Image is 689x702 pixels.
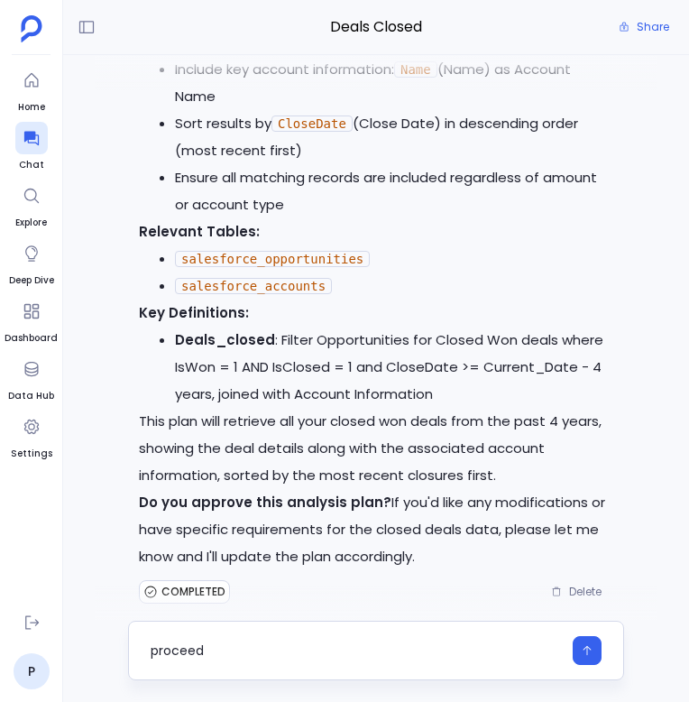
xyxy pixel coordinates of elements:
[15,216,48,230] span: Explore
[271,115,353,132] code: CloseDate
[175,327,613,408] li: : Filter Opportunities for Closed Won deals where IsWon = 1 AND IsClosed = 1 and CloseDate >= Cur...
[8,389,54,403] span: Data Hub
[175,278,332,294] code: salesforce_accounts
[608,14,680,40] button: Share
[15,64,48,115] a: Home
[139,303,249,322] strong: Key Definitions:
[175,251,370,267] code: salesforce_opportunities
[15,180,48,230] a: Explore
[175,164,613,218] li: Ensure all matching records are included regardless of amount or account type
[539,578,613,605] button: Delete
[139,222,260,241] strong: Relevant Tables:
[139,489,613,570] p: If you'd like any modifications or have specific requirements for the closed deals data, please l...
[21,15,42,42] img: petavue logo
[9,237,54,288] a: Deep Dive
[5,331,58,346] span: Dashboard
[175,110,613,164] li: Sort results by (Close Date) in descending order (most recent first)
[139,493,391,512] strong: Do you approve this analysis plan?
[204,15,548,39] span: Deals Closed
[15,158,48,172] span: Chat
[8,353,54,403] a: Data Hub
[14,653,50,689] a: P
[9,273,54,288] span: Deep Dive
[151,642,562,660] textarea: proceed
[637,20,669,34] span: Share
[15,122,48,172] a: Chat
[175,330,275,349] strong: Deals_closed
[11,447,52,461] span: Settings
[15,100,48,115] span: Home
[5,295,58,346] a: Dashboard
[11,411,52,461] a: Settings
[139,408,613,489] p: This plan will retrieve all your closed won deals from the past 4 years, showing the deal details...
